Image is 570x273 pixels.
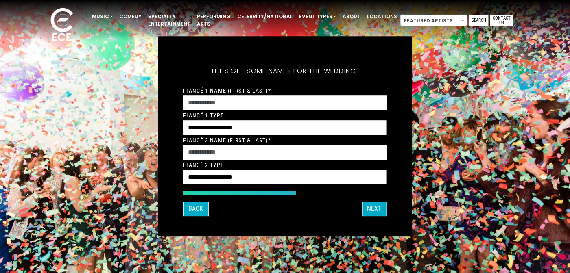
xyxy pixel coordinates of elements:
[400,15,467,26] span: Featured Artists
[183,87,271,94] label: Fiancé 1 Name (First & Last)*
[296,10,339,24] a: Event Types
[183,161,224,169] label: Fiancé 2 Type
[234,10,296,24] a: Celebrity/National
[116,10,145,24] a: Comedy
[89,10,116,24] a: Music
[364,10,400,24] a: Locations
[194,10,234,31] a: Performing Arts
[469,15,489,26] a: Search
[362,202,387,217] button: Next
[490,15,513,26] a: Contact Us
[183,56,387,86] h5: Let's get some names for the wedding:
[401,15,467,26] span: Featured Artists
[145,10,194,31] a: Specialty Entertainment
[339,10,364,24] a: About
[183,202,209,217] button: Back
[183,136,271,144] label: Fiancé 2 Name (First & Last)*
[183,112,224,119] label: Fiancé 1 Type
[41,6,82,45] img: ece_new_logo_whitev2-1.png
